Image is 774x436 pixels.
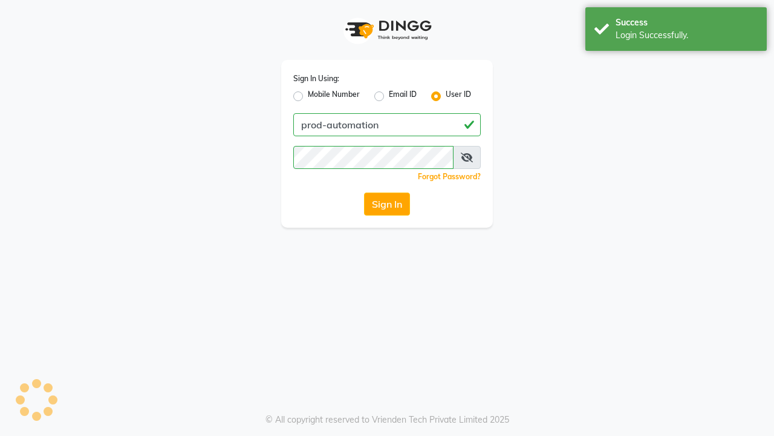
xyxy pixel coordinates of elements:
[418,172,481,181] a: Forgot Password?
[389,89,417,104] label: Email ID
[293,113,481,136] input: Username
[339,12,435,48] img: logo1.svg
[293,146,454,169] input: Username
[364,193,410,216] button: Sign In
[308,89,360,104] label: Mobile Number
[446,89,471,104] label: User ID
[616,16,758,29] div: Success
[616,29,758,42] div: Login Successfully.
[293,73,339,84] label: Sign In Using:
